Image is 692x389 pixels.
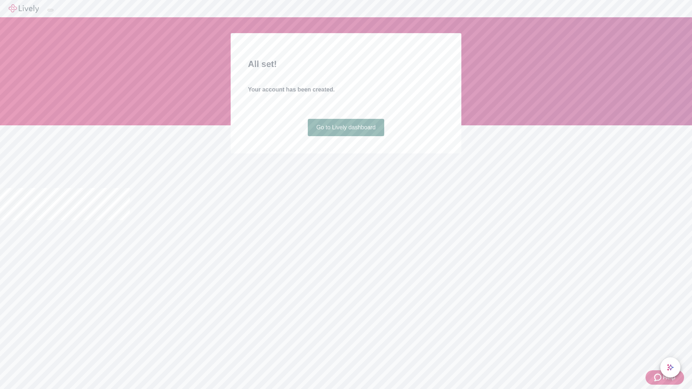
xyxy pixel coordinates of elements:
[654,373,663,382] svg: Zendesk support icon
[663,373,675,382] span: Help
[248,58,444,71] h2: All set!
[48,9,53,11] button: Log out
[9,4,39,13] img: Lively
[646,370,684,385] button: Zendesk support iconHelp
[660,357,680,377] button: chat
[667,364,674,371] svg: Lively AI Assistant
[248,85,444,94] h4: Your account has been created.
[308,119,385,136] a: Go to Lively dashboard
